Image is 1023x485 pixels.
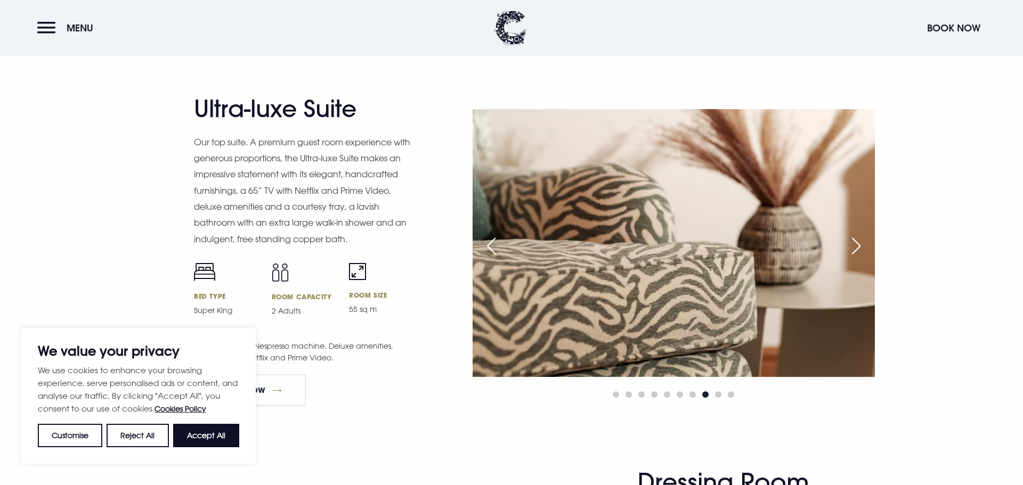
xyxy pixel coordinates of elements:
[843,234,870,258] div: Next slide
[626,391,632,398] span: Go to slide 2
[651,391,657,398] span: Go to slide 4
[272,292,337,301] h6: Room capacity
[272,305,337,317] p: 2 Adults
[272,263,289,282] img: Capacity icon
[38,344,239,357] p: We value your privacy
[677,391,683,398] span: Go to slide 6
[613,391,619,398] span: Go to slide 1
[67,22,93,34] span: Menu
[715,391,721,398] span: Go to slide 9
[173,424,239,447] button: Accept All
[38,424,102,447] button: Customise
[473,109,875,377] img: Hotel in Bangor Northern Ireland
[638,391,645,398] span: Go to slide 3
[155,404,206,413] a: Cookies Policy
[728,391,734,398] span: Go to slide 10
[922,17,986,39] button: Book Now
[37,17,99,39] button: Menu
[194,95,402,123] h2: Ultra-luxe Suite
[194,134,412,248] p: Our top suite. A premium guest room experience with generous proportions, the Ultra-luxe Suite ma...
[689,391,696,398] span: Go to slide 7
[107,424,168,447] button: Reject All
[494,11,526,45] img: Clandeboye Lodge
[21,328,256,464] div: We value your privacy
[349,291,414,299] h6: Room size
[478,234,505,258] div: Previous slide
[194,340,412,364] p: Robe & slippers. Nespresso machine. Deluxe amenities. Courtesy tray. Netflix and Prime Video.
[194,263,215,281] img: Bed icon
[349,263,366,280] img: Room size icon
[194,327,414,336] h6: Extras
[194,292,259,300] h6: Bed type
[664,391,670,398] span: Go to slide 5
[194,305,259,316] p: Super King
[38,364,239,415] p: We use cookies to enhance your browsing experience, serve personalised ads or content, and analys...
[349,303,414,315] p: 55 sq m
[702,391,709,398] span: Go to slide 8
